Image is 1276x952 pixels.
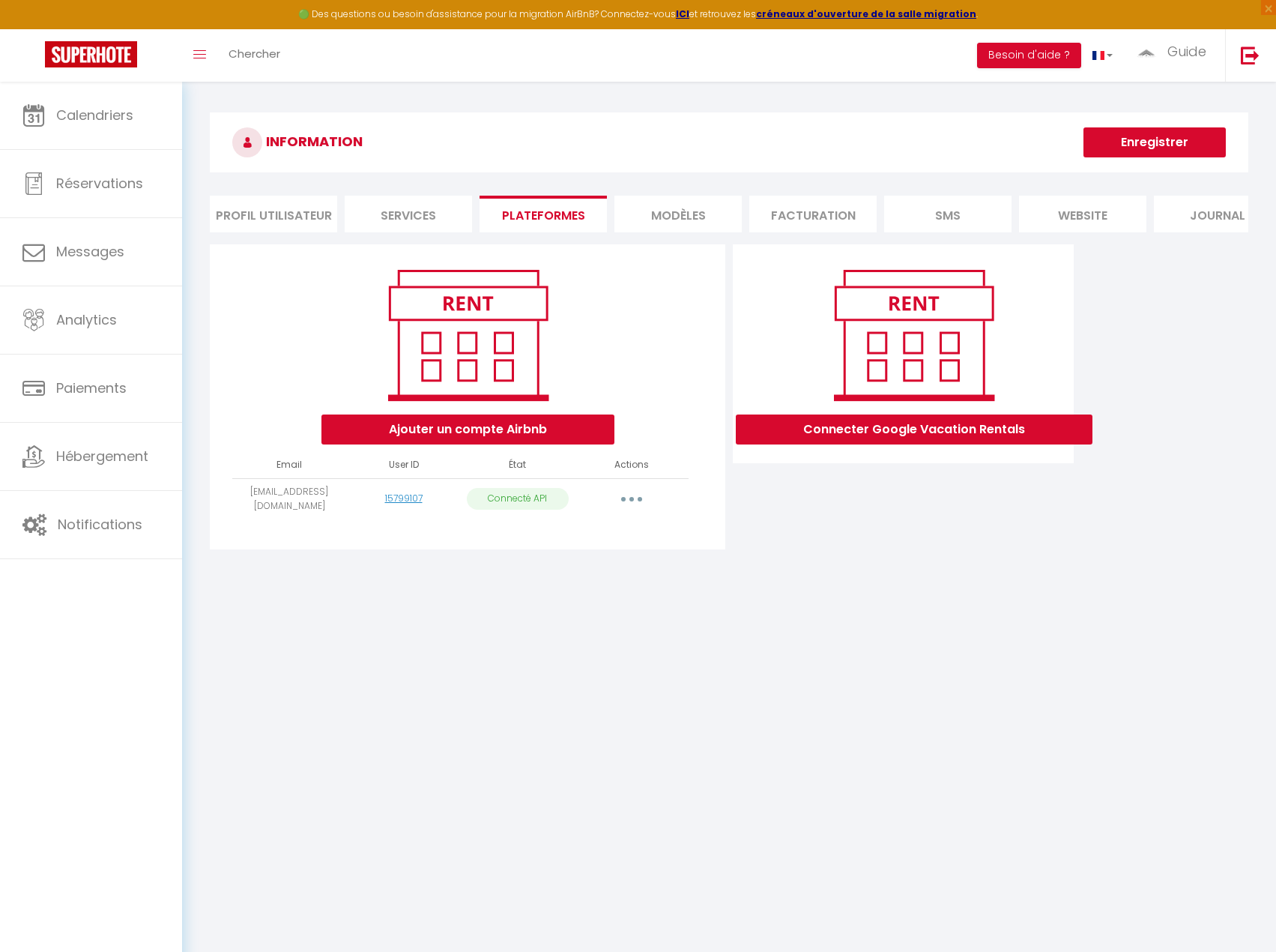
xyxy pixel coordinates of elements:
th: User ID [346,452,460,478]
li: Services [345,196,472,232]
span: Paiements [56,379,127,397]
a: ... Guide [1124,29,1225,82]
li: website [1019,196,1146,232]
span: Hébergement [56,447,148,466]
button: Enregistrer [1083,127,1226,157]
img: ... [1135,46,1158,58]
span: Calendriers [56,106,133,124]
img: rent.png [372,263,563,407]
span: Messages [56,242,124,261]
button: Ajouter un compte Airbnb [321,415,614,445]
li: Plateformes [480,196,607,232]
th: Email [232,452,346,478]
button: Besoin d'aide ? [977,43,1081,68]
span: Chercher [229,46,280,61]
li: SMS [884,196,1012,232]
a: Chercher [217,29,291,82]
span: Guide [1167,42,1206,61]
td: [EMAIL_ADDRESS][DOMAIN_NAME] [232,478,346,519]
img: logout [1241,46,1260,64]
h3: INFORMATION [210,112,1248,172]
img: rent.png [818,263,1009,407]
span: Réservations [56,174,143,193]
li: Profil Utilisateur [210,196,337,232]
a: créneaux d'ouverture de la salle migration [756,7,976,20]
th: État [461,452,575,478]
img: Super Booking [45,41,137,67]
p: Connecté API [467,488,569,510]
span: Analytics [56,310,117,329]
li: MODÈLES [614,196,742,232]
button: Connecter Google Vacation Rentals [736,415,1092,445]
span: Notifications [58,515,142,534]
a: 15799107 [385,492,423,504]
a: ICI [676,7,689,20]
button: Ouvrir le widget de chat LiveChat [12,6,57,51]
li: Facturation [749,196,877,232]
th: Actions [575,452,689,478]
